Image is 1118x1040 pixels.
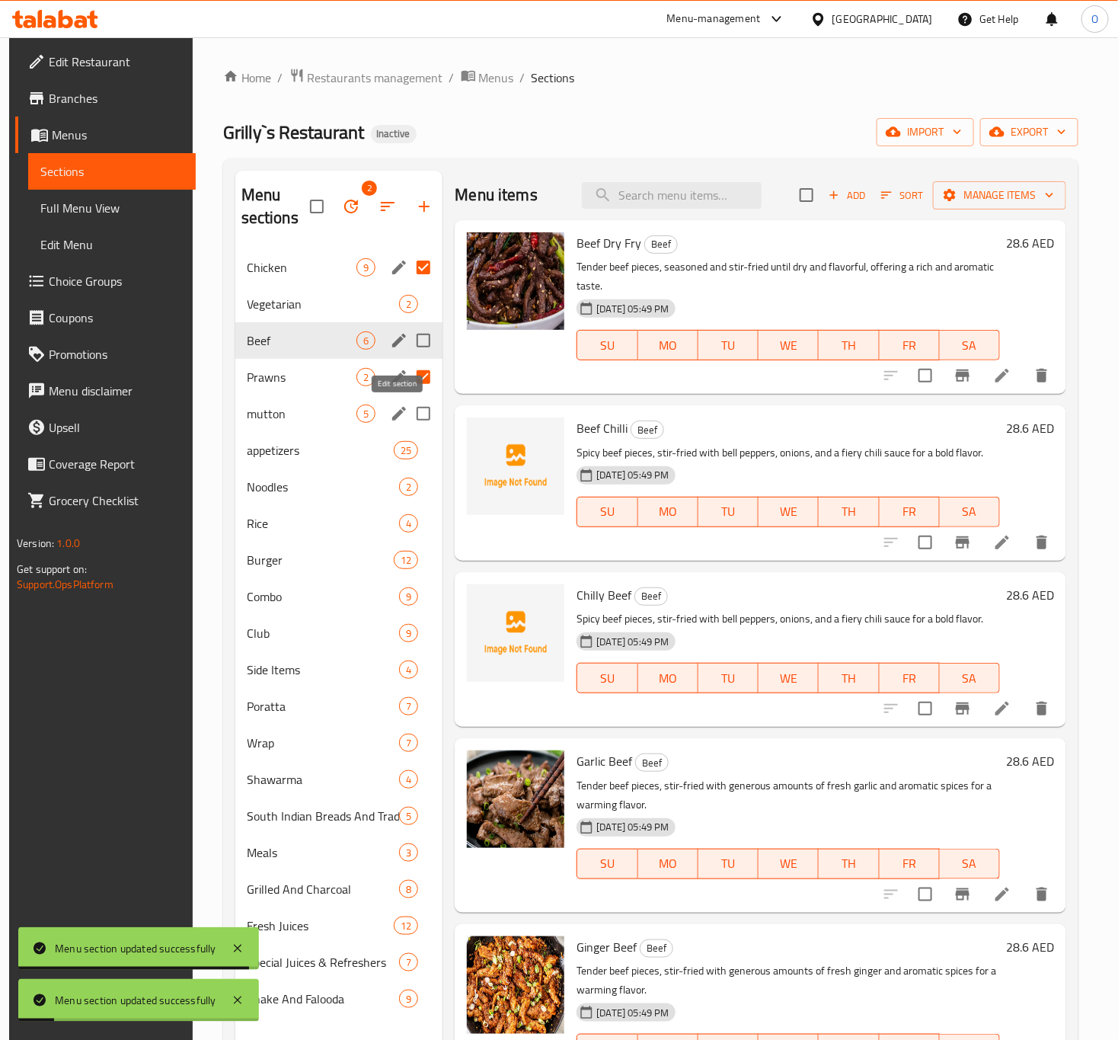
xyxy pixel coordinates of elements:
[886,334,934,357] span: FR
[40,162,184,181] span: Sections
[880,330,940,360] button: FR
[944,876,981,913] button: Branch-specific-item
[467,584,564,682] img: Chilly Beef
[248,734,400,752] div: Wrap
[248,295,400,313] span: Vegetarian
[248,990,400,1008] div: Shake And Falooda
[1024,357,1060,394] button: delete
[235,322,443,359] div: Beef6edit
[759,497,819,527] button: WE
[356,331,375,350] div: items
[399,843,418,862] div: items
[301,190,333,222] span: Select all sections
[40,235,184,254] span: Edit Menu
[15,409,196,446] a: Upsell
[944,524,981,561] button: Branch-specific-item
[880,663,940,693] button: FR
[17,574,113,594] a: Support.OpsPlatform
[823,184,871,207] span: Add item
[759,663,819,693] button: WE
[400,699,417,714] span: 7
[577,962,1000,1000] p: Tender beef pieces, stir-fried with generous amounts of fresh ginger and aromatic spices for a wa...
[400,626,417,641] span: 9
[248,917,394,935] span: Fresh Juices
[765,667,813,690] span: WE
[235,688,443,725] div: Poratta7
[946,334,994,357] span: SA
[631,421,664,439] div: Beef
[993,885,1011,904] a: Edit menu item
[909,693,941,725] span: Select to update
[871,184,933,207] span: Sort items
[467,418,564,515] img: Beef Chilli
[400,480,417,494] span: 2
[55,940,216,957] div: Menu section updated successfully
[583,667,631,690] span: SU
[223,68,1078,88] nav: breadcrumb
[235,981,443,1017] div: Shake And Falooda9
[357,334,375,348] span: 6
[394,919,417,933] span: 12
[371,127,417,140] span: Inactive
[248,624,400,642] span: Club
[248,368,357,386] span: Prawns
[944,690,981,727] button: Branch-specific-item
[886,853,934,875] span: FR
[704,853,752,875] span: TU
[759,330,819,360] button: WE
[235,359,443,395] div: Prawns2edit
[235,505,443,542] div: Rice4
[577,584,631,606] span: Chilly Beef
[248,331,357,350] span: Beef
[399,734,418,752] div: items
[877,118,974,146] button: import
[825,853,873,875] span: TH
[1006,750,1054,772] h6: 28.6 AED
[461,68,514,88] a: Menus
[235,286,443,322] div: Vegetarian2
[449,69,455,87] li: /
[645,235,677,253] span: Beef
[369,188,406,225] span: Sort sections
[1006,418,1054,439] h6: 28.6 AED
[49,272,184,290] span: Choice Groups
[357,370,375,385] span: 2
[644,235,678,254] div: Beef
[388,329,410,352] button: edit
[577,610,1000,629] p: Spicy beef pieces, stir-fried with bell peppers, onions, and a fiery chili sauce for a bold flavor.
[248,880,400,898] span: Grilled And Charcoal
[235,871,443,907] div: Grilled And Charcoal8
[634,587,668,606] div: Beef
[698,849,759,879] button: TU
[698,497,759,527] button: TU
[357,407,375,421] span: 5
[28,153,196,190] a: Sections
[877,184,927,207] button: Sort
[1024,876,1060,913] button: delete
[590,635,675,649] span: [DATE] 05:49 PM
[278,69,283,87] li: /
[17,559,87,579] span: Get support on:
[248,697,400,715] div: Poratta
[698,330,759,360] button: TU
[235,243,443,1023] nav: Menu sections
[356,405,375,423] div: items
[583,334,631,357] span: SU
[946,667,994,690] span: SA
[532,69,575,87] span: Sections
[765,853,813,875] span: WE
[644,334,692,357] span: MO
[880,849,940,879] button: FR
[235,542,443,578] div: Burger12
[590,468,675,482] span: [DATE] 05:49 PM
[399,807,418,825] div: items
[49,418,184,437] span: Upsell
[631,421,663,439] span: Beef
[248,807,400,825] span: South Indian Breads And Traditional Items
[881,187,923,204] span: Sort
[940,849,1000,879] button: SA
[399,880,418,898] div: items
